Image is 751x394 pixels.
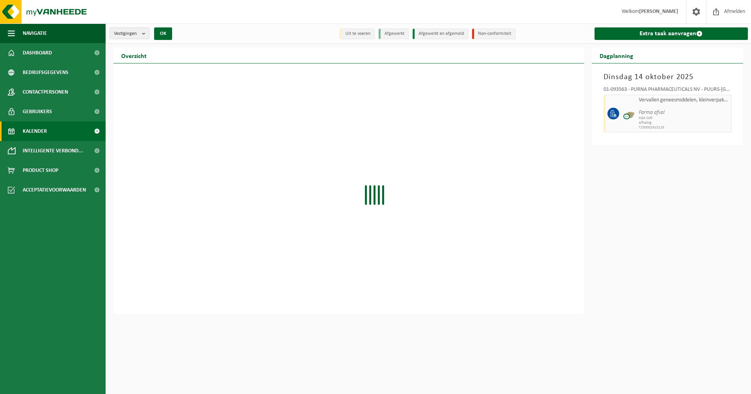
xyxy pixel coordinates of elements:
[639,116,729,121] span: KGA Colli
[595,27,748,40] a: Extra taak aanvragen
[23,23,47,43] span: Navigatie
[472,29,516,39] li: Non-conformiteit
[154,27,172,40] button: OK
[23,63,68,82] span: Bedrijfsgegevens
[114,28,139,40] span: Vestigingen
[592,48,641,63] h2: Dagplanning
[639,125,729,130] span: T250002915126
[113,48,155,63] h2: Overzicht
[639,97,729,103] span: Vervallen geneesmiddelen, kleinverpakking, niet gevaarlijk (huishoudelijk)
[23,121,47,141] span: Kalender
[604,87,732,95] div: 01-093563 - PURNA PHARMACEUTICALS NV - PUURS-[GEOGRAPHIC_DATA]
[23,161,58,180] span: Product Shop
[23,102,52,121] span: Gebruikers
[604,71,732,83] h3: Dinsdag 14 oktober 2025
[23,43,52,63] span: Dashboard
[23,82,68,102] span: Contactpersonen
[623,108,635,119] img: PB-CU
[639,110,665,116] i: Farma afval
[23,141,83,161] span: Intelligente verbond...
[639,9,678,14] strong: [PERSON_NAME]
[110,27,149,39] button: Vestigingen
[340,29,375,39] li: Uit te voeren
[23,180,86,200] span: Acceptatievoorwaarden
[379,29,409,39] li: Afgewerkt
[413,29,468,39] li: Afgewerkt en afgemeld
[639,121,729,125] span: Afhaling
